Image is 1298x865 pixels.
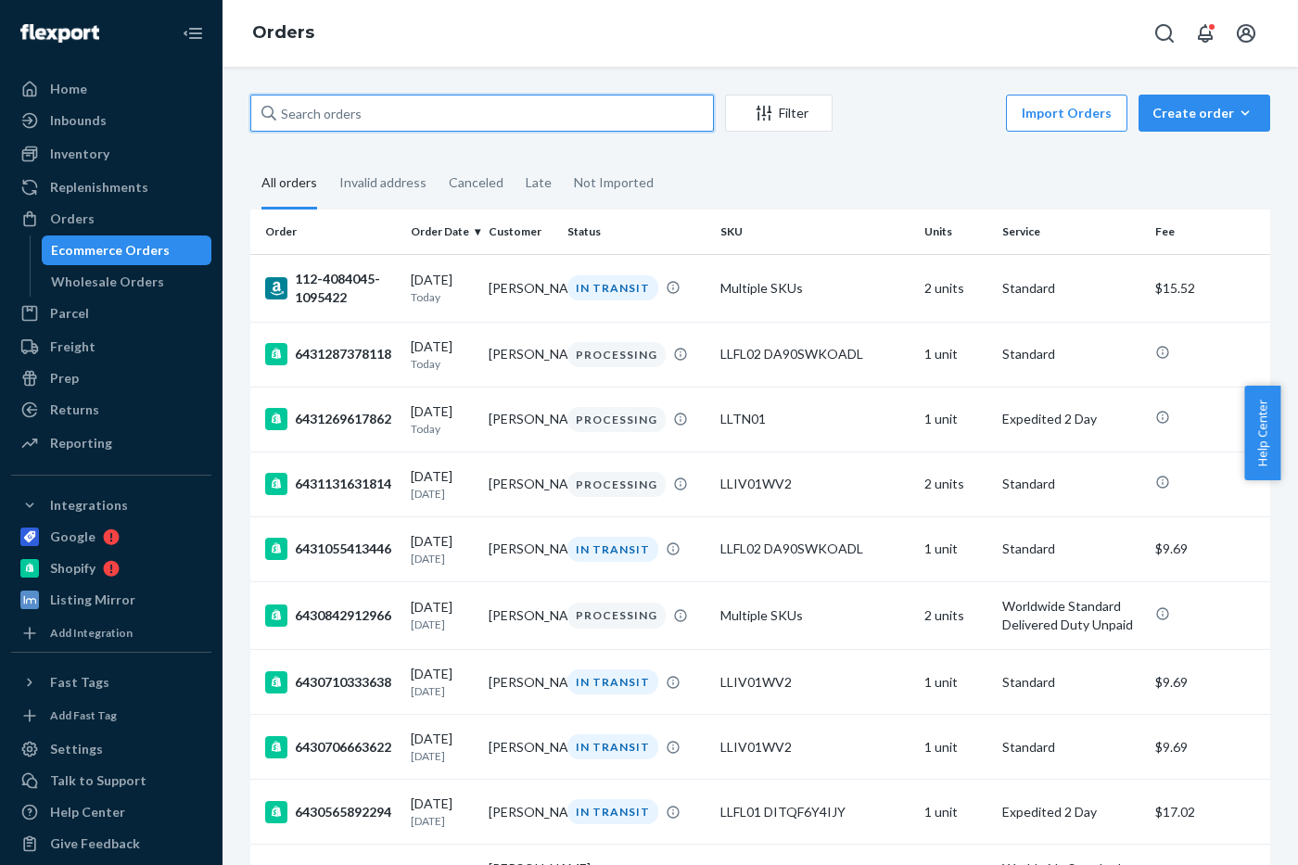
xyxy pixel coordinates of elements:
[1002,410,1140,428] p: Expedited 2 Day
[1148,254,1270,322] td: $15.52
[50,178,148,197] div: Replenishments
[1187,15,1224,52] button: Open notifications
[560,210,713,254] th: Status
[11,490,211,520] button: Integrations
[574,159,654,207] div: Not Imported
[265,604,396,627] div: 6430842912966
[403,210,481,254] th: Order Date
[481,650,559,715] td: [PERSON_NAME]
[726,104,832,122] div: Filter
[11,204,211,234] a: Orders
[481,322,559,387] td: [PERSON_NAME]
[1002,738,1140,757] p: Standard
[20,24,99,43] img: Flexport logo
[261,159,317,210] div: All orders
[411,748,474,764] p: [DATE]
[237,6,329,60] ol: breadcrumbs
[50,740,103,758] div: Settings
[265,408,396,430] div: 6431269617862
[250,95,714,132] input: Search orders
[1148,715,1270,780] td: $9.69
[11,766,211,795] a: Talk to Support
[11,363,211,393] a: Prep
[265,801,396,823] div: 6430565892294
[411,356,474,372] p: Today
[11,734,211,764] a: Settings
[1006,95,1127,132] button: Import Orders
[917,650,995,715] td: 1 unit
[1148,516,1270,581] td: $9.69
[50,210,95,228] div: Orders
[11,622,211,644] a: Add Integration
[411,337,474,372] div: [DATE]
[917,582,995,650] td: 2 units
[11,395,211,425] a: Returns
[50,834,140,853] div: Give Feedback
[481,780,559,845] td: [PERSON_NAME]
[11,106,211,135] a: Inbounds
[917,715,995,780] td: 1 unit
[1002,673,1140,692] p: Standard
[51,241,170,260] div: Ecommerce Orders
[1148,210,1270,254] th: Fee
[1002,540,1140,558] p: Standard
[713,254,917,322] td: Multiple SKUs
[250,210,403,254] th: Order
[11,172,211,202] a: Replenishments
[265,473,396,495] div: 6431131631814
[481,387,559,452] td: [PERSON_NAME]
[1002,597,1140,634] p: Worldwide Standard Delivered Duty Unpaid
[11,705,211,727] a: Add Fast Tag
[567,275,658,300] div: IN TRANSIT
[725,95,833,132] button: Filter
[50,496,128,515] div: Integrations
[11,797,211,827] a: Help Center
[265,538,396,560] div: 6431055413446
[411,795,474,829] div: [DATE]
[339,159,426,207] div: Invalid address
[567,342,666,367] div: PROCESSING
[11,585,211,615] a: Listing Mirror
[265,671,396,693] div: 6430710333638
[411,402,474,437] div: [DATE]
[917,254,995,322] td: 2 units
[567,537,658,562] div: IN TRANSIT
[411,421,474,437] p: Today
[252,22,314,43] a: Orders
[411,271,474,305] div: [DATE]
[411,813,474,829] p: [DATE]
[1148,650,1270,715] td: $9.69
[1244,386,1280,480] button: Help Center
[11,299,211,328] a: Parcel
[411,532,474,566] div: [DATE]
[481,715,559,780] td: [PERSON_NAME]
[411,598,474,632] div: [DATE]
[526,159,552,207] div: Late
[411,665,474,699] div: [DATE]
[567,669,658,694] div: IN TRANSIT
[1152,104,1256,122] div: Create order
[50,707,117,723] div: Add Fast Tag
[411,467,474,502] div: [DATE]
[42,267,212,297] a: Wholesale Orders
[42,235,212,265] a: Ecommerce Orders
[1139,95,1270,132] button: Create order
[50,337,95,356] div: Freight
[917,452,995,516] td: 2 units
[567,799,658,824] div: IN TRANSIT
[50,771,146,790] div: Talk to Support
[174,15,211,52] button: Close Navigation
[481,452,559,516] td: [PERSON_NAME]
[50,80,87,98] div: Home
[411,486,474,502] p: [DATE]
[489,223,552,239] div: Customer
[265,343,396,365] div: 6431287378118
[720,673,910,692] div: LLIV01WV2
[1002,279,1140,298] p: Standard
[713,210,917,254] th: SKU
[11,332,211,362] a: Freight
[11,74,211,104] a: Home
[50,401,99,419] div: Returns
[720,475,910,493] div: LLIV01WV2
[51,273,164,291] div: Wholesale Orders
